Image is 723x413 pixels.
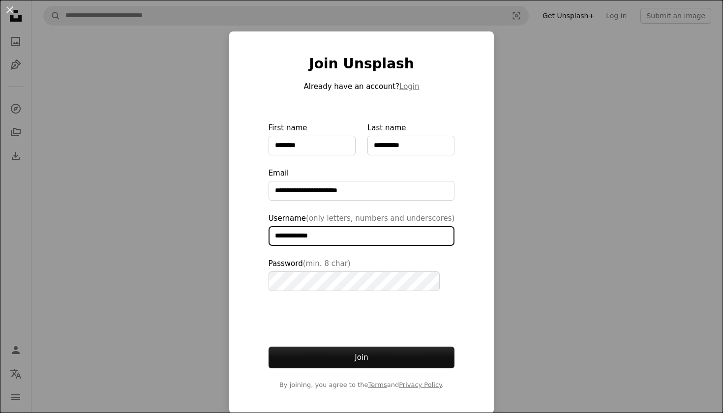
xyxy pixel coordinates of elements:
span: (only letters, numbers and underscores) [306,214,454,223]
label: Email [269,167,455,201]
span: (min. 8 char) [303,259,351,268]
span: By joining, you agree to the and . [269,380,455,390]
label: Username [269,212,455,246]
label: Password [269,258,455,291]
input: Password(min. 8 char) [269,271,440,291]
a: Terms [368,381,387,388]
button: Login [399,81,419,92]
button: Join [269,347,455,368]
input: First name [269,136,356,155]
label: Last name [367,122,454,155]
input: Email [269,181,455,201]
h1: Join Unsplash [269,55,455,73]
label: First name [269,122,356,155]
a: Privacy Policy [399,381,442,388]
input: Username(only letters, numbers and underscores) [269,226,455,246]
p: Already have an account? [269,81,455,92]
input: Last name [367,136,454,155]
